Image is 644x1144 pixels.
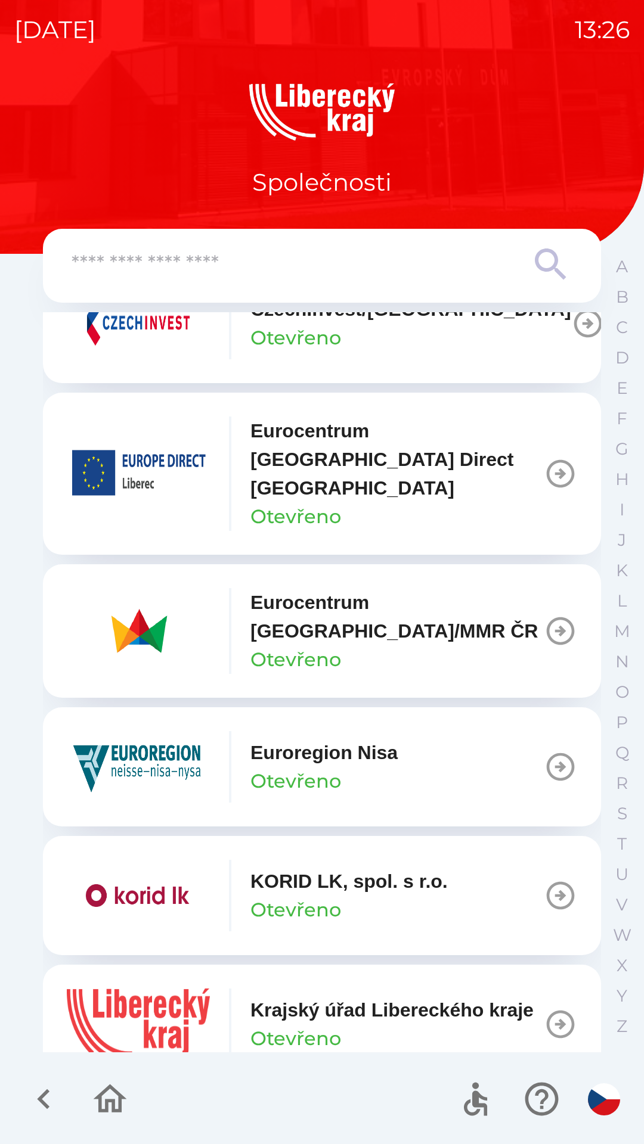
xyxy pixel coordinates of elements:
[67,988,210,1060] img: 07ce41ef-ea83-468e-8cf2-bcfb02888d73.png
[607,312,637,343] button: C
[613,925,631,946] p: W
[607,707,637,738] button: P
[615,864,628,885] p: U
[250,867,448,896] p: KORID LK, spol. s r.o.
[67,731,210,803] img: e4f56cf3-953c-4061-9781-fcbc2bd50a2a.png
[617,986,627,1006] p: Y
[607,555,637,586] button: K
[616,712,628,733] p: P
[607,525,637,555] button: J
[250,502,341,531] p: Otevřeno
[607,373,637,403] button: E
[43,83,601,141] img: Logo
[614,621,630,642] p: M
[250,767,341,795] p: Otevřeno
[616,560,628,581] p: K
[617,408,627,429] p: F
[616,317,628,338] p: C
[607,859,637,890] button: U
[250,416,544,502] p: Eurocentrum [GEOGRAPHIC_DATA] Direct [GEOGRAPHIC_DATA]
[607,495,637,525] button: I
[617,590,627,611] p: L
[588,1083,620,1115] img: cs flag
[575,12,630,48] p: 13:26
[615,682,629,702] p: O
[43,836,601,955] button: KORID LK, spol. s r.o.Otevřeno
[250,645,341,674] p: Otevřeno
[43,264,601,383] button: CzechInvest/[GEOGRAPHIC_DATA]Otevřeno
[617,955,627,976] p: X
[607,738,637,768] button: Q
[43,393,601,555] button: Eurocentrum [GEOGRAPHIC_DATA] Direct [GEOGRAPHIC_DATA]Otevřeno
[43,707,601,826] button: Euroregion NisaOtevřeno
[250,1024,341,1053] p: Otevřeno
[620,499,624,520] p: I
[67,595,210,667] img: b1f0b943-424b-4d88-a2f5-f7651e42e057.png
[607,464,637,495] button: H
[616,894,628,915] p: V
[252,164,392,200] p: Společnosti
[617,378,628,399] p: E
[14,12,96,48] p: [DATE]
[67,860,210,931] img: cb9bc812-7e91-4285-bffa-bec5110b92f7.png
[607,798,637,829] button: S
[618,530,626,551] p: J
[43,564,601,698] button: Eurocentrum [GEOGRAPHIC_DATA]/MMR ČROtevřeno
[607,586,637,616] button: L
[250,896,341,924] p: Otevřeno
[607,890,637,920] button: V
[617,834,627,854] p: T
[607,829,637,859] button: T
[615,347,629,368] p: D
[67,438,210,509] img: 3a1beb4f-d3e5-4b48-851b-8303af1e5a41.png
[607,403,637,434] button: F
[607,343,637,373] button: D
[607,646,637,677] button: N
[607,677,637,707] button: O
[250,324,341,352] p: Otevřeno
[616,256,628,277] p: A
[607,434,637,464] button: G
[607,251,637,282] button: A
[607,981,637,1011] button: Y
[615,742,629,763] p: Q
[607,950,637,981] button: X
[616,287,628,307] p: B
[617,1016,627,1037] p: Z
[607,920,637,950] button: W
[250,738,398,767] p: Euroregion Nisa
[250,996,534,1024] p: Krajský úřad Libereckého kraje
[615,439,628,459] p: G
[607,282,637,312] button: B
[615,469,629,490] p: H
[607,616,637,646] button: M
[616,773,628,794] p: R
[67,288,210,359] img: c927f8d6-c8fa-4bdd-9462-44b487a11e50.png
[607,768,637,798] button: R
[250,588,544,645] p: Eurocentrum [GEOGRAPHIC_DATA]/MMR ČR
[615,651,629,672] p: N
[43,965,601,1084] button: Krajský úřad Libereckého krajeOtevřeno
[617,803,627,824] p: S
[607,1011,637,1042] button: Z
